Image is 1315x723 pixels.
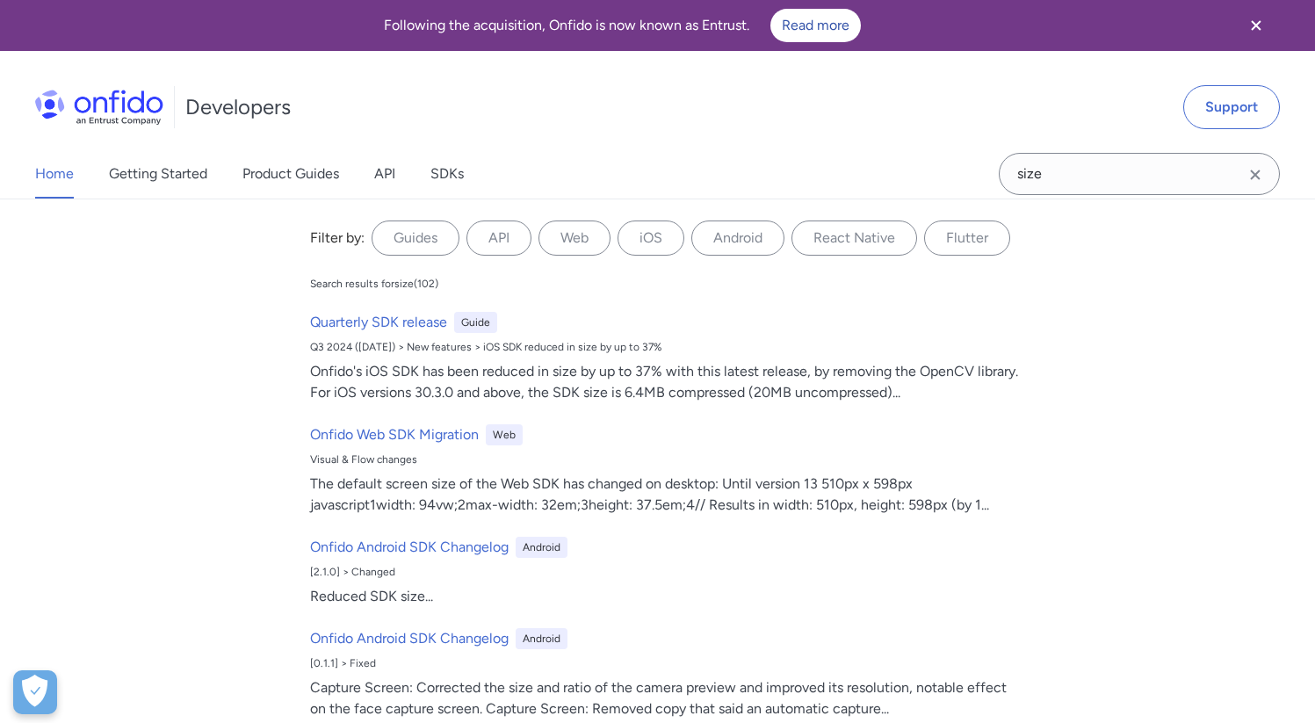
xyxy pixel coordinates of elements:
[310,586,1020,607] div: Reduced SDK size ...
[35,149,74,199] a: Home
[1246,15,1267,36] svg: Close banner
[21,9,1224,42] div: Following the acquisition, Onfido is now known as Entrust.
[691,221,784,256] label: Android
[430,149,464,199] a: SDKs
[35,90,163,125] img: Onfido Logo
[516,537,567,558] div: Android
[466,221,531,256] label: API
[242,149,339,199] a: Product Guides
[374,149,395,199] a: API
[1183,85,1280,129] a: Support
[310,340,1020,354] div: Q3 2024 ([DATE]) > New features > iOS SDK reduced in size by up to 37%
[1224,4,1289,47] button: Close banner
[303,530,1027,614] a: Onfido Android SDK ChangelogAndroid[2.1.0] > ChangedReduced SDK size...
[454,312,497,333] div: Guide
[303,417,1027,523] a: Onfido Web SDK MigrationWebVisual & Flow changesThe default screen size of the Web SDK has change...
[310,228,365,249] div: Filter by:
[310,565,1020,579] div: [2.1.0] > Changed
[310,474,1020,516] div: The default screen size of the Web SDK has changed on desktop: Until version 13 510px x 598px jav...
[109,149,207,199] a: Getting Started
[924,221,1010,256] label: Flutter
[372,221,459,256] label: Guides
[770,9,861,42] a: Read more
[310,452,1020,466] div: Visual & Flow changes
[486,424,523,445] div: Web
[310,361,1020,403] div: Onfido's iOS SDK has been reduced in size by up to 37% with this latest release, by removing the ...
[13,670,57,714] button: Open Preferences
[516,628,567,649] div: Android
[999,153,1280,195] input: Onfido search input field
[13,670,57,714] div: Cookie Preferences
[1245,164,1266,185] svg: Clear search field button
[310,537,509,558] h6: Onfido Android SDK Changelog
[310,677,1020,719] div: Capture Screen: Corrected the size and ratio of the camera preview and improved its resolution, n...
[310,656,1020,670] div: [0.1.1] > Fixed
[310,312,447,333] h6: Quarterly SDK release
[303,305,1027,410] a: Quarterly SDK releaseGuideQ3 2024 ([DATE]) > New features > iOS SDK reduced in size by up to 37%O...
[310,424,479,445] h6: Onfido Web SDK Migration
[618,221,684,256] label: iOS
[538,221,611,256] label: Web
[310,277,438,291] div: Search results for size ( 102 )
[791,221,917,256] label: React Native
[185,93,291,121] h1: Developers
[310,628,509,649] h6: Onfido Android SDK Changelog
